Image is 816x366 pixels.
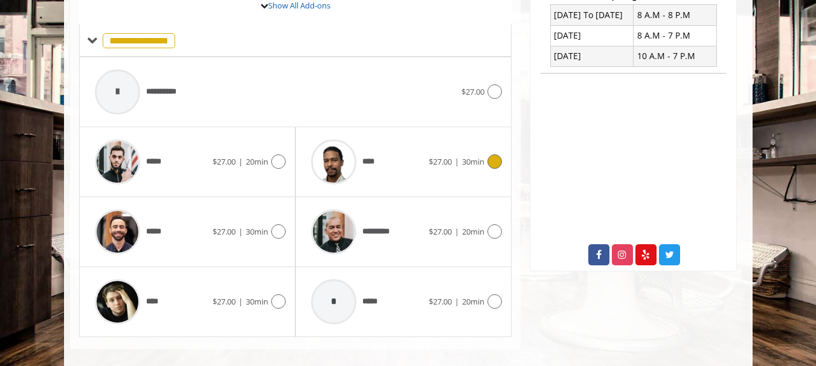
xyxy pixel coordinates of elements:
[550,25,634,46] td: [DATE]
[462,296,484,307] span: 20min
[462,156,484,167] span: 30min
[246,296,268,307] span: 30min
[246,156,268,167] span: 20min
[634,46,717,66] td: 10 A.M - 7 P.M
[213,156,236,167] span: $27.00
[634,5,717,25] td: 8 A.M - 8 P.M
[550,5,634,25] td: [DATE] To [DATE]
[239,156,243,167] span: |
[429,156,452,167] span: $27.00
[634,25,717,46] td: 8 A.M - 7 P.M
[455,156,459,167] span: |
[462,226,484,237] span: 20min
[455,296,459,307] span: |
[455,226,459,237] span: |
[239,296,243,307] span: |
[461,86,484,97] span: $27.00
[246,226,268,237] span: 30min
[550,46,634,66] td: [DATE]
[213,226,236,237] span: $27.00
[239,226,243,237] span: |
[213,296,236,307] span: $27.00
[429,296,452,307] span: $27.00
[429,226,452,237] span: $27.00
